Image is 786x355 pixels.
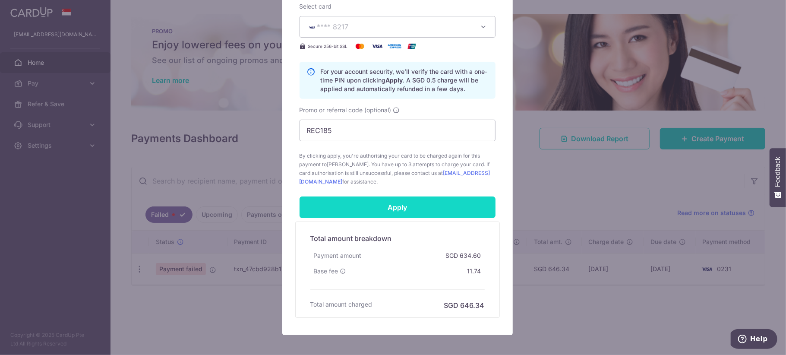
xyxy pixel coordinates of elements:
img: Visa [369,41,386,51]
button: Feedback - Show survey [770,148,786,207]
span: [PERSON_NAME] [327,161,369,168]
h5: Total amount breakdown [310,233,485,244]
div: Payment amount [310,248,365,263]
img: Mastercard [351,41,369,51]
img: American Express [386,41,403,51]
div: SGD 634.60 [442,248,485,263]
span: Base fee [314,267,338,276]
p: For your account security, we’ll verify the card with a one-time PIN upon clicking . A SGD 0.5 ch... [321,67,488,93]
b: Apply [386,76,403,84]
span: By clicking apply, you're authorising your card to be charged again for this payment to . You hav... [300,152,496,186]
div: 11.74 [464,263,485,279]
h6: SGD 646.34 [444,300,485,311]
iframe: Opens a widget where you can find more information [731,329,777,351]
span: Secure 256-bit SSL [308,43,348,50]
span: Feedback [774,157,782,187]
label: Select card [300,2,332,11]
img: VISA [307,24,317,30]
h6: Total amount charged [310,300,372,309]
span: Promo or referral code (optional) [300,106,391,114]
input: Apply [300,197,496,218]
img: UnionPay [403,41,420,51]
